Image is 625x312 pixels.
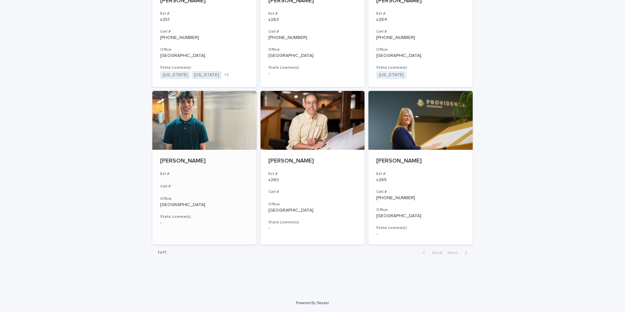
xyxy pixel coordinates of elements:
[160,53,249,59] p: [GEOGRAPHIC_DATA]
[268,208,357,213] p: [GEOGRAPHIC_DATA]
[417,250,445,256] button: Back
[376,17,387,22] a: x264
[379,72,404,78] a: [US_STATE]
[376,171,465,177] h3: Ext #
[160,47,249,52] h3: Office
[160,158,249,165] p: [PERSON_NAME]
[376,53,465,59] p: [GEOGRAPHIC_DATA]
[268,11,357,16] h3: Ext #
[268,35,307,40] a: [PHONE_NUMBER]
[376,213,465,219] p: [GEOGRAPHIC_DATA]
[160,171,249,177] h3: Ext #
[268,29,357,34] h3: Cell #
[160,65,249,70] h3: State License(s)
[268,220,357,225] h3: State License(s)
[448,251,462,255] span: Next
[268,17,279,22] a: x263
[194,72,219,78] a: [US_STATE]
[268,47,357,52] h3: Office
[160,17,169,22] a: x251
[376,47,465,52] h3: Office
[268,226,357,231] p: -
[224,73,229,77] span: + 2
[163,72,188,78] a: [US_STATE]
[268,65,357,70] h3: State License(s)
[268,53,357,59] p: [GEOGRAPHIC_DATA]
[268,158,357,165] p: [PERSON_NAME]
[376,178,387,182] a: x265
[376,196,415,200] a: [PHONE_NUMBER]
[268,171,357,177] h3: Ext #
[376,225,465,231] h3: State License(s)
[160,29,249,34] h3: Cell #
[160,35,199,40] a: [PHONE_NUMBER]
[376,207,465,213] h3: Office
[376,231,465,237] p: -
[376,11,465,16] h3: Ext #
[368,91,473,245] a: [PERSON_NAME]Ext #x265Cell #[PHONE_NUMBER]Office[GEOGRAPHIC_DATA]State License(s)-
[160,196,249,201] h3: Office
[445,250,473,256] button: Next
[152,245,172,261] p: 1 of 1
[160,11,249,16] h3: Ext #
[376,29,465,34] h3: Cell #
[160,220,249,226] p: -
[376,189,465,195] h3: Cell #
[160,202,249,208] p: [GEOGRAPHIC_DATA]
[376,158,465,165] p: [PERSON_NAME]
[376,35,415,40] a: [PHONE_NUMBER]
[376,65,465,70] h3: State License(s)
[428,251,442,255] span: Back
[296,301,329,305] a: Powered By Stacker
[268,71,357,77] p: -
[160,184,249,189] h3: Cell #
[268,189,357,195] h3: Cell #
[268,202,357,207] h3: Office
[268,178,279,182] a: x260
[152,91,257,245] a: [PERSON_NAME]Ext #Cell #Office[GEOGRAPHIC_DATA]State License(s)-
[261,91,365,245] a: [PERSON_NAME]Ext #x260Cell #Office[GEOGRAPHIC_DATA]State License(s)-
[160,214,249,219] h3: State License(s)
